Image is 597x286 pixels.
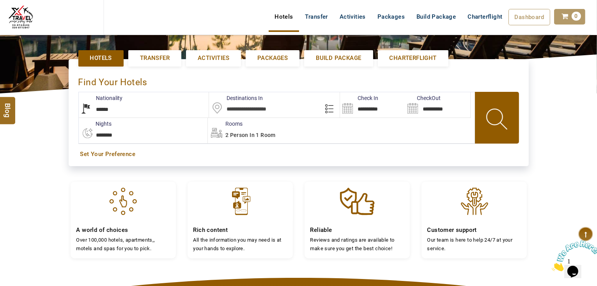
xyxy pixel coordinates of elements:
div: Find Your Hotels [78,69,519,92]
label: Check In [340,94,378,102]
img: Chat attention grabber [3,3,51,34]
span: Activities [198,54,229,62]
a: Charterflight [462,9,508,25]
h4: A world of choices [76,226,170,234]
p: Over 100,000 hotels, apartments,, motels and spas for you to pick. [76,236,170,253]
a: Packages [246,50,299,66]
label: Nationality [79,94,123,102]
span: 2 Person in 1 Room [225,132,276,138]
h4: Rich content [193,226,287,234]
a: Charterflight [378,50,448,66]
span: Charterflight [468,13,502,20]
iframe: chat widget [549,237,597,274]
img: The Royal Line Holidays [6,3,35,33]
a: Activities [186,50,241,66]
label: CheckOut [405,94,441,102]
h4: Customer support [427,226,521,234]
a: Build Package [411,9,462,25]
input: Search [405,92,470,118]
p: All the information you may need is at your hands to explore. [193,236,287,253]
span: Transfer [140,54,170,62]
a: Packages [372,9,411,25]
a: Transfer [128,50,181,66]
a: Transfer [299,9,334,25]
a: 0 [554,9,585,25]
a: Activities [334,9,372,25]
p: Our team is here to help 24/7 at your service. [427,236,521,253]
span: Hotels [90,54,112,62]
span: Dashboard [515,14,544,21]
h4: Reliable [310,226,404,234]
a: Set Your Preference [80,150,517,158]
label: Rooms [208,120,243,128]
span: Build Package [316,54,361,62]
label: nights [78,120,112,128]
span: Charterflight [390,54,437,62]
span: 1 [3,3,6,10]
span: Blog [3,103,13,109]
span: Packages [257,54,288,62]
span: 0 [572,12,581,21]
p: Reviews and ratings are available to make sure you get the best choice! [310,236,404,253]
a: Hotels [78,50,124,66]
label: Destinations In [209,94,263,102]
a: Build Package [304,50,373,66]
input: Search [340,92,405,118]
a: Hotels [269,9,299,25]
